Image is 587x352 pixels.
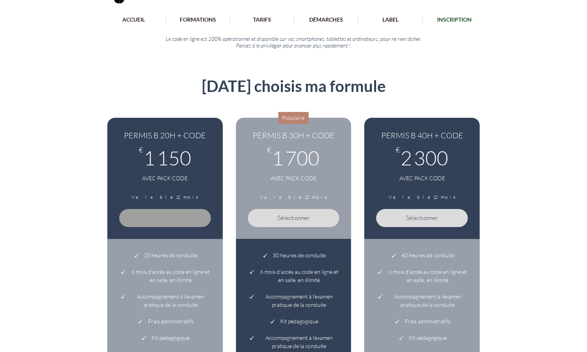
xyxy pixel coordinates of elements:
h1: [DATE] choisis ma formule [107,78,480,94]
p: FORMATIONS [176,16,220,23]
a: DÉMARCHES [294,16,358,23]
a: LABEL [358,16,422,23]
li: 20 heures de conduite [119,251,211,264]
li: Kit pédagogique [248,313,340,330]
li: 30 heures de conduite [248,251,340,264]
div: AVEC PACK CODE [376,174,468,182]
li: Accompagnement à l'examen pratique de la conduite [248,330,340,350]
p: DÉMARCHES [305,16,347,23]
span: 2 300 [401,146,448,170]
a: INSCRIPTION [422,16,486,23]
div: AVEC PACK CODE [248,174,340,182]
iframe: Wix Chat [550,315,587,352]
li: 6 mois d'accès au code en ligne et en salle, en illimité [119,264,211,288]
span: Le code en ligne est 100% opérationnel et disponible sur vos smartphones, tablettes et ordinateur... [166,35,421,42]
li: Kit pédagogique [376,330,468,342]
div: Populaire [278,112,308,124]
li: Accompagnement à l'examen pratique de la conduite [376,288,468,313]
div: AVEC PACK CODE [119,174,211,182]
nav: Site [101,16,487,23]
span: PERMIS B 40H + CODE [376,130,468,141]
li: Kit pédagogique [119,330,211,342]
a: FORMATIONS [166,16,230,23]
button: Sélectionner [376,209,468,227]
li: Accompagnement à l'examen pratique de la conduite [119,288,211,313]
p: INSCRIPTION [433,16,476,23]
span: Sélectionner [277,214,310,222]
span: Valable 12 mois [119,195,211,200]
span: PERMIS B 20H + CODE [119,130,211,141]
li: Accompagnement à l'examen pratique de la conduite [248,288,340,313]
span: PERMIS B 30H + CODE [248,130,340,141]
span: 1 150 [144,146,191,170]
li: 6 mois d'accès au code en ligne et en salle, en illimité [376,264,468,288]
span: Sélectionner [406,214,438,222]
span: Valable 12 mois [376,195,468,200]
span: 1 700 [272,146,319,170]
span: € [396,146,400,153]
li: Frais administratifs [119,313,211,330]
span: € [267,146,271,153]
li: Frais administratifs [376,313,468,330]
button: Sélectionner [248,209,340,227]
p: TARIFS [249,16,275,23]
a: ACCUEIL [101,16,166,23]
a: TARIFS [230,16,294,23]
span: Valable 12 mois [248,195,340,200]
p: LABEL [378,16,402,23]
span: € [139,146,143,153]
li: 6 mois d'accès au code en ligne et en salle, en illimité [248,264,340,288]
span: Pensez à le privilégier pour avancer plus rapidement ! [236,42,351,49]
li: 40 heures de conduite [376,251,468,264]
p: ACCUEIL [118,16,149,23]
